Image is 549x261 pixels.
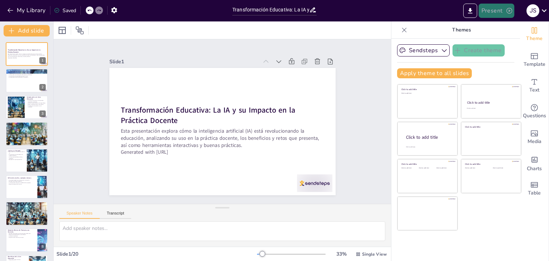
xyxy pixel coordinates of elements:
p: Facilita la enseñanza. [8,235,35,237]
div: J S [526,4,539,17]
button: My Library [5,5,49,16]
p: Un buen prompt debe ser claro y específico. [8,156,25,159]
div: Change the overall theme [520,21,549,47]
p: Esta presentación explora cómo la inteligencia artificial (IA) está revolucionando la educación, ... [8,53,46,57]
span: Charts [527,165,542,173]
div: 8 [6,228,48,252]
span: Theme [526,35,543,43]
input: Insert title [232,5,309,15]
p: IA y Prompts en la Educación: Innovación y Práctica Docente [8,70,46,73]
div: Add charts and graphs [520,150,549,176]
span: Table [528,189,541,197]
span: Single View [362,251,387,257]
div: Click to add text [401,167,417,169]
div: Slide 1 [111,59,191,191]
p: La IA es una solución viable para desafíos educativos. [8,128,46,129]
span: Questions [523,112,546,120]
p: Mejora el aprendizaje de los estudiantes. [8,234,35,236]
p: Generated with [URL] [195,47,303,227]
p: Introducción a la IA en Educación [27,96,46,100]
div: 1 [6,42,48,66]
p: La formulación influye en la calidad de la respuesta. [8,182,35,183]
p: Los prompts son esenciales para guiar a la IA. [8,75,46,77]
div: Click to add title [465,125,516,128]
button: Transcript [100,211,132,219]
div: Add text boxes [520,73,549,99]
div: 1 [39,57,46,64]
span: Media [528,138,541,146]
p: ¿Qué es un Prompt? [8,149,25,152]
p: La IA permite a los docentes enfocarse en la enseñanza. [8,74,46,75]
div: Add images, graphics, shapes or video [520,124,549,150]
div: Click to add text [401,93,452,94]
div: Click to add title [406,134,452,141]
div: 6 [6,175,48,199]
button: Apply theme to all slides [397,68,472,78]
span: Text [529,86,539,94]
div: Click to add text [436,167,452,169]
button: Sendsteps [397,44,450,56]
p: Themes [410,21,513,39]
p: Generated with [URL] [8,57,46,59]
p: La integración de la IA fomenta la innovación. [8,77,46,78]
div: 8 [39,243,46,250]
div: Add a table [520,176,549,202]
p: La IA se convierte en un componente esencial en educación. [27,100,46,102]
div: Click to add text [493,167,515,169]
p: Es fundamental comprender el uso efectivo de la IA. [8,129,46,130]
p: Un prompt es una instrucción para la IA. [8,151,25,153]
div: 5 [39,164,46,170]
div: Click to add text [419,167,435,169]
div: 2 [39,84,46,90]
p: Ejemplo de un prompt efectivo. [8,159,25,160]
div: 3 [6,95,48,119]
p: Beneficios de la IA en Educación [8,256,27,260]
div: 7 [6,202,48,225]
div: 7 [39,217,46,223]
p: Muestra el valor de la IA en el aula. [8,237,35,238]
p: Un buen prompt incluye rol, tarea, formato, contexto y estilo. [8,204,46,206]
p: Ejemplos Básicos de Prompts para Docentes [8,229,35,233]
p: Definición sencilla y ejemplos básicos [8,177,35,179]
div: Click to add text [465,167,488,169]
p: Ayuda en la formulación de preguntas. [8,208,46,210]
p: Ofrece retroalimentación instantánea. [27,104,46,105]
button: Add slide [4,25,50,36]
p: Contexto y relevancia actual [8,123,46,125]
button: Present [479,4,514,18]
p: La digitalización ha cambiado el panorama educativo. [8,125,46,126]
div: Click to add text [467,108,514,109]
p: Los prompts son esenciales en el ámbito educativo. [8,154,25,156]
div: Add ready made slides [520,47,549,73]
div: Click to add body [406,146,451,148]
div: Click to add title [401,88,452,91]
p: Facilita la personalización del aprendizaje. [27,103,46,104]
div: Get real-time input from your audience [520,99,549,124]
p: La IA facilita la creación de contenidos personalizados. [8,73,46,74]
button: J S [526,4,539,18]
div: Slide 1 / 20 [56,251,257,257]
strong: Transformación Educativa: La IA y su Impacto en la Práctica Docente [8,49,40,53]
p: Esta presentación explora cómo la inteligencia artificial (IA) está revolucionando la educación, ... [177,36,297,223]
p: Ejemplos de prompts efectivos. [8,181,35,182]
span: Position [75,26,84,35]
p: Transforma la interacción con el contenido. [27,105,46,108]
p: Maximiza la relevancia de las respuestas. [8,206,46,207]
div: Layout [56,25,68,36]
button: Create theme [452,44,505,56]
div: Saved [54,7,76,14]
button: Speaker Notes [59,211,100,219]
div: Click to add title [465,163,516,166]
p: Mejora la utilidad de las respuestas generadas. [8,207,46,208]
div: 33 % [333,251,350,257]
div: 3 [39,110,46,117]
div: Click to add title [401,163,452,166]
div: 4 [6,122,48,146]
p: Mejora la interacción con la IA. [8,183,35,185]
button: Export to PowerPoint [463,4,477,18]
div: 4 [39,137,46,144]
div: 5 [6,149,48,172]
div: Click to add title [467,100,515,105]
span: Template [524,60,545,68]
div: 6 [39,190,46,197]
